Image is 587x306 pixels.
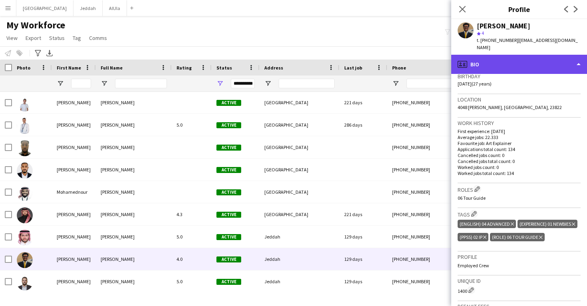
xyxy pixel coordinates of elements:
h3: Location [458,96,581,103]
span: Last job [344,65,362,71]
img: Mohamed Yassir [17,163,33,179]
span: Status [216,65,232,71]
span: Active [216,189,241,195]
div: (Role) 06 Tour Guide [490,233,544,241]
div: [PERSON_NAME] [52,248,96,270]
div: [PERSON_NAME] [477,22,530,30]
span: Photo [17,65,30,71]
img: Mohamad Mouawieh [17,95,33,111]
input: First Name Filter Input [71,79,91,88]
p: Employed Crew [458,262,581,268]
div: 129 days [339,248,387,270]
h3: Profile [451,4,587,14]
div: [PHONE_NUMBER] [387,159,490,181]
span: [PERSON_NAME] [101,189,135,195]
input: Full Name Filter Input [115,79,167,88]
span: [PERSON_NAME] [101,99,135,105]
div: [PHONE_NUMBER] [387,136,490,158]
span: My Workforce [6,19,65,31]
span: [GEOGRAPHIC_DATA] [264,189,308,195]
span: Export [26,34,41,42]
div: 1400 [458,286,581,294]
div: [PHONE_NUMBER] [387,248,490,270]
span: Address [264,65,283,71]
a: Comms [86,33,110,43]
button: Open Filter Menu [392,80,399,87]
div: 4.3 [172,203,212,225]
span: Active [216,122,241,128]
p: Cancelled jobs total count: 0 [458,158,581,164]
button: Open Filter Menu [101,80,108,87]
input: Address Filter Input [279,79,335,88]
img: Mohammad AbuDurrah [17,230,33,246]
span: [GEOGRAPHIC_DATA] [264,99,308,105]
span: [PERSON_NAME] [101,234,135,240]
span: [DATE] (27 years) [458,81,492,87]
p: First experience: [DATE] [458,128,581,134]
p: Favourite job: Art Explainer [458,140,581,146]
button: Open Filter Menu [57,80,64,87]
div: 129 days [339,226,387,248]
span: [PERSON_NAME] [101,278,135,284]
span: [PERSON_NAME] [101,144,135,150]
h3: Profile [458,253,581,260]
span: Active [216,279,241,285]
span: [PERSON_NAME] [101,122,135,128]
img: Mohamednour Zobair [17,185,33,201]
span: t. [PHONE_NUMBER] [477,37,518,43]
button: AlUla [103,0,127,16]
div: 221 days [339,91,387,113]
div: [PERSON_NAME] [52,136,96,158]
div: Bio [451,55,587,74]
div: [PERSON_NAME] [52,226,96,248]
span: Active [216,212,241,218]
app-action-btn: Advanced filters [33,48,43,58]
span: 06 Tour Guide [458,195,486,201]
p: Worked jobs total count: 134 [458,170,581,176]
div: [PERSON_NAME] [52,203,96,225]
div: 129 days [339,270,387,292]
span: [GEOGRAPHIC_DATA] [264,167,308,173]
a: Export [22,33,44,43]
div: [PERSON_NAME] [52,91,96,113]
a: Tag [69,33,84,43]
span: Jeddah [264,278,280,284]
span: Tag [73,34,81,42]
p: Average jobs: 22.333 [458,134,581,140]
span: [GEOGRAPHIC_DATA] [264,144,308,150]
img: Mohammad Alharbi [17,252,33,268]
div: [PHONE_NUMBER] [387,114,490,136]
a: View [3,33,21,43]
h3: Unique ID [458,277,581,284]
span: [PERSON_NAME] [101,167,135,173]
a: Status [46,33,68,43]
div: [PHONE_NUMBER] [387,181,490,203]
h3: Roles [458,185,581,193]
div: [PERSON_NAME] [52,114,96,136]
button: Open Filter Menu [264,80,272,87]
span: Active [216,100,241,106]
h3: Birthday [458,73,581,80]
span: Full Name [101,65,123,71]
app-action-btn: Export XLSX [45,48,54,58]
div: 4.0 [172,248,212,270]
span: View [6,34,18,42]
span: Rating [176,65,192,71]
span: Phone [392,65,406,71]
div: 221 days [339,203,387,225]
span: Status [49,34,65,42]
span: [GEOGRAPHIC_DATA] [264,211,308,217]
div: (English) 04 Advanced [458,220,516,228]
span: Jeddah [264,234,280,240]
div: [PHONE_NUMBER] [387,91,490,113]
div: [PERSON_NAME] [52,159,96,181]
div: [PERSON_NAME] [52,270,96,292]
img: Mohammad Abounassf [17,207,33,223]
span: Jeddah [264,256,280,262]
span: Active [216,234,241,240]
button: [GEOGRAPHIC_DATA] [16,0,73,16]
p: Worked jobs count: 0 [458,164,581,170]
span: | [EMAIL_ADDRESS][DOMAIN_NAME] [477,37,578,50]
div: [PHONE_NUMBER] [387,270,490,292]
div: (PPSS) 02 IP [458,233,488,241]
